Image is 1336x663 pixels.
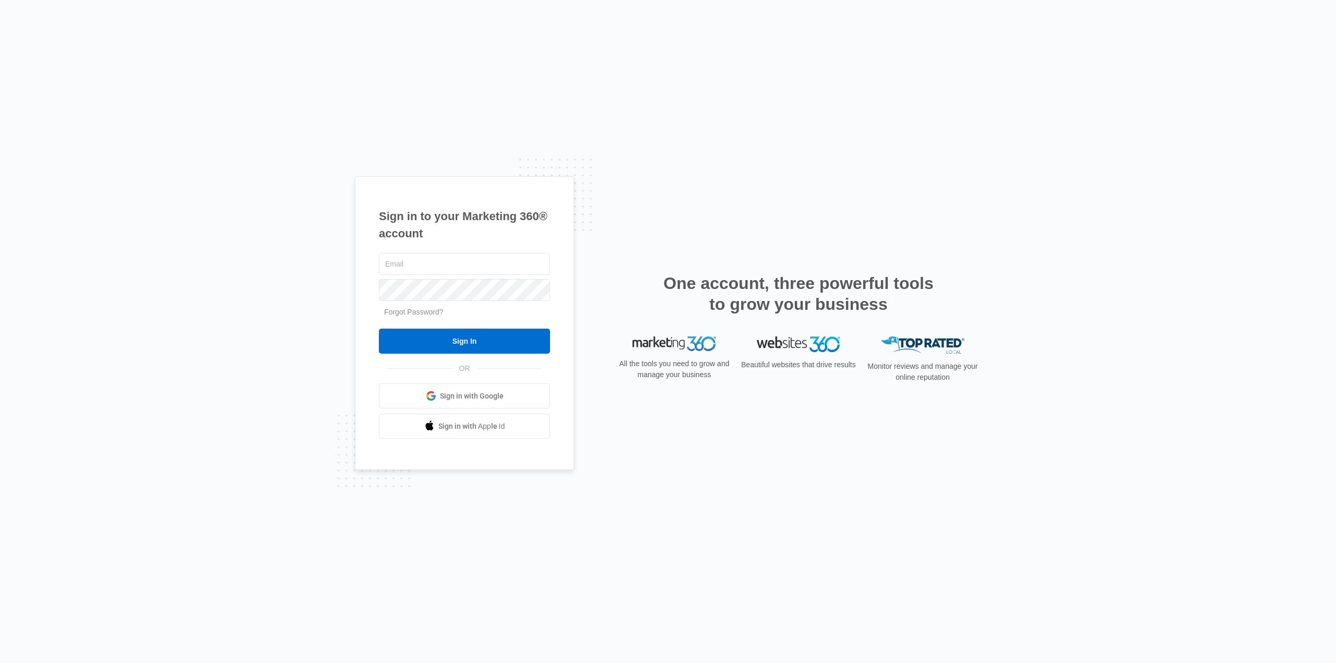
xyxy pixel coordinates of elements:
[864,361,981,383] p: Monitor reviews and manage your online reputation
[384,308,444,316] a: Forgot Password?
[379,208,550,242] h1: Sign in to your Marketing 360® account
[379,414,550,439] a: Sign in with Apple Id
[379,329,550,354] input: Sign In
[881,336,964,354] img: Top Rated Local
[438,421,505,432] span: Sign in with Apple Id
[757,336,840,352] img: Websites 360
[440,391,504,402] span: Sign in with Google
[616,358,733,380] p: All the tools you need to grow and manage your business
[379,253,550,275] input: Email
[379,383,550,408] a: Sign in with Google
[633,336,716,351] img: Marketing 360
[660,273,937,315] h2: One account, three powerful tools to grow your business
[740,359,857,370] p: Beautiful websites that drive results
[452,363,478,374] span: OR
